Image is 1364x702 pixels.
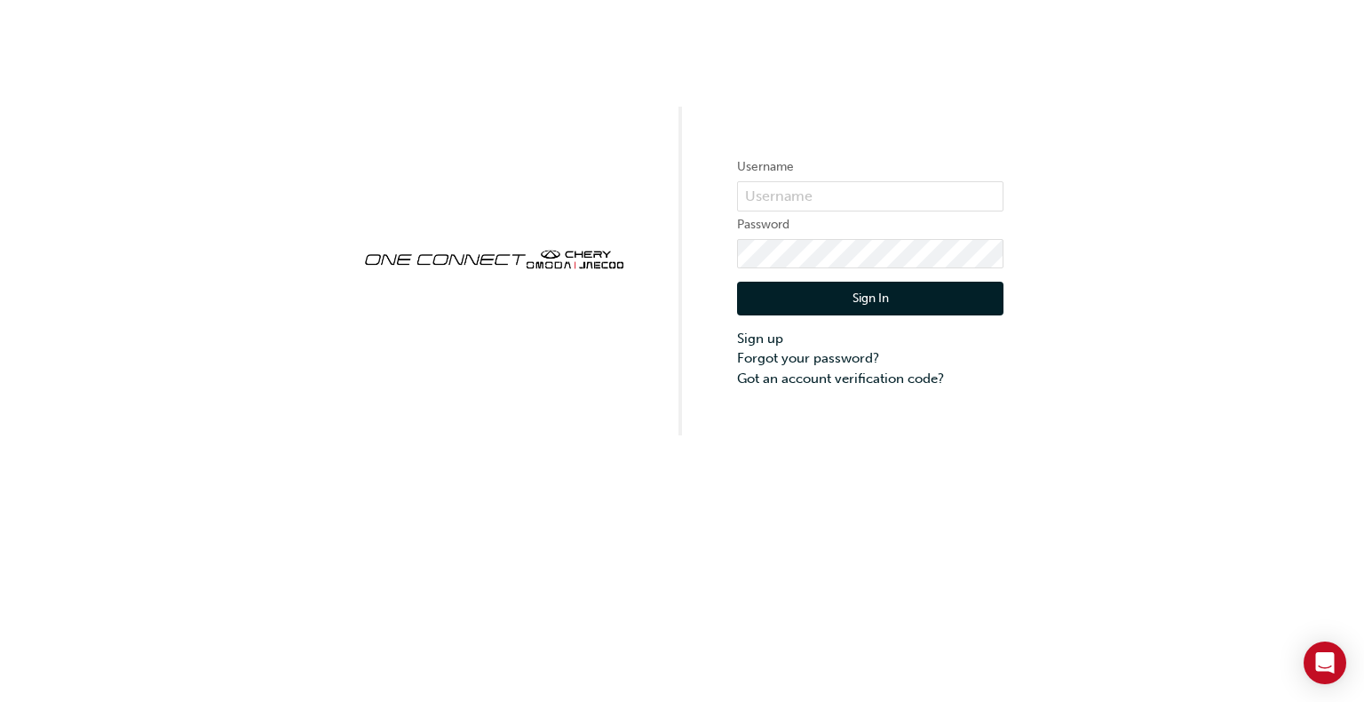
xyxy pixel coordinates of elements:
a: Sign up [737,329,1003,349]
button: Sign In [737,282,1003,315]
label: Password [737,214,1003,235]
input: Username [737,181,1003,211]
img: oneconnect [361,235,627,281]
div: Open Intercom Messenger [1304,642,1346,684]
a: Got an account verification code? [737,369,1003,389]
a: Forgot your password? [737,348,1003,369]
label: Username [737,156,1003,178]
